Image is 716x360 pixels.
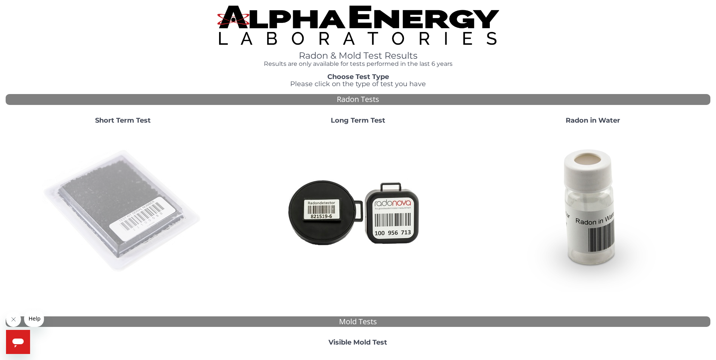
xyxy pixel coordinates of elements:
[6,94,710,105] div: Radon Tests
[6,316,710,327] div: Mold Tests
[331,116,385,125] strong: Long Term Test
[6,312,21,327] iframe: Close message
[217,61,499,67] h4: Results are only available for tests performed in the last 6 years
[327,73,389,81] strong: Choose Test Type
[42,131,204,292] img: ShortTerm.jpg
[277,131,439,292] img: Radtrak2vsRadtrak3.jpg
[566,116,620,125] strong: Radon in Water
[217,51,499,61] h1: Radon & Mold Test Results
[6,330,30,354] iframe: Button to launch messaging window
[24,310,44,327] iframe: Message from company
[290,80,426,88] span: Please click on the type of test you have
[95,116,151,125] strong: Short Term Test
[217,6,499,45] img: TightCrop.jpg
[328,338,387,346] strong: Visible Mold Test
[512,131,674,292] img: RadoninWater.jpg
